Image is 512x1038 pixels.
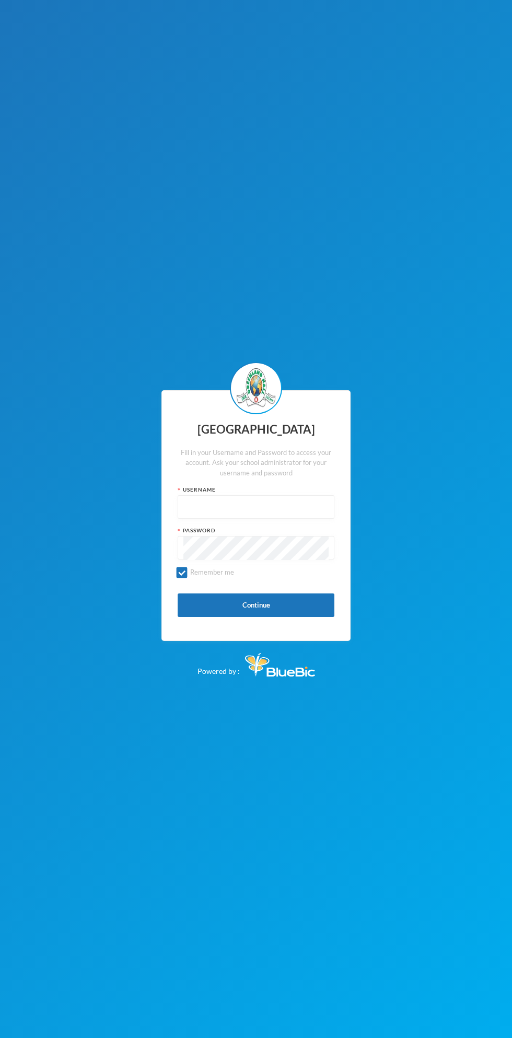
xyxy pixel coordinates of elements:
div: Username [178,486,334,494]
img: Bluebic [245,653,315,677]
div: Powered by : [197,648,315,677]
div: Fill in your Username and Password to access your account. Ask your school administrator for your... [178,448,334,479]
div: [GEOGRAPHIC_DATA] [178,419,334,440]
span: Remember me [186,568,238,576]
div: Password [178,527,334,534]
button: Continue [178,593,334,617]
